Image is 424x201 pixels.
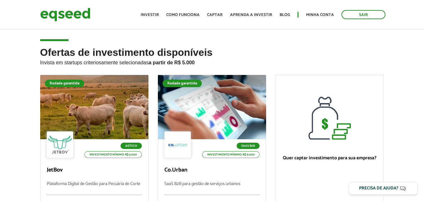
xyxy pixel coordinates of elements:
p: Co.Urban [164,167,260,174]
a: Investir [141,13,159,17]
p: Invista em startups criteriosamente selecionadas [40,58,384,66]
div: Rodada garantida [163,80,202,87]
p: Investimento mínimo: R$ 5.000 [84,151,142,158]
p: Agtech [121,143,142,149]
a: Captar [207,13,223,17]
p: Investimento mínimo: R$ 5.000 [202,151,260,158]
p: Plataforma Digital de Gestão para Pecuária de Corte [47,182,142,195]
img: EqSeed [40,6,90,23]
p: SaaS B2B para gestão de serviços urbanos [164,182,260,195]
h2: Ofertas de investimento disponíveis [40,47,384,75]
p: Quer captar investimento para sua empresa? [282,155,377,161]
p: SaaS B2B [237,143,260,149]
a: Sair [341,10,385,19]
a: Aprenda a investir [230,13,272,17]
a: Blog [280,13,290,17]
a: Como funciona [166,13,200,17]
strong: a partir de R$ 5.000 [149,60,195,65]
p: JetBov [47,167,142,174]
div: Rodada garantida [45,80,84,87]
a: Minha conta [306,13,334,17]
